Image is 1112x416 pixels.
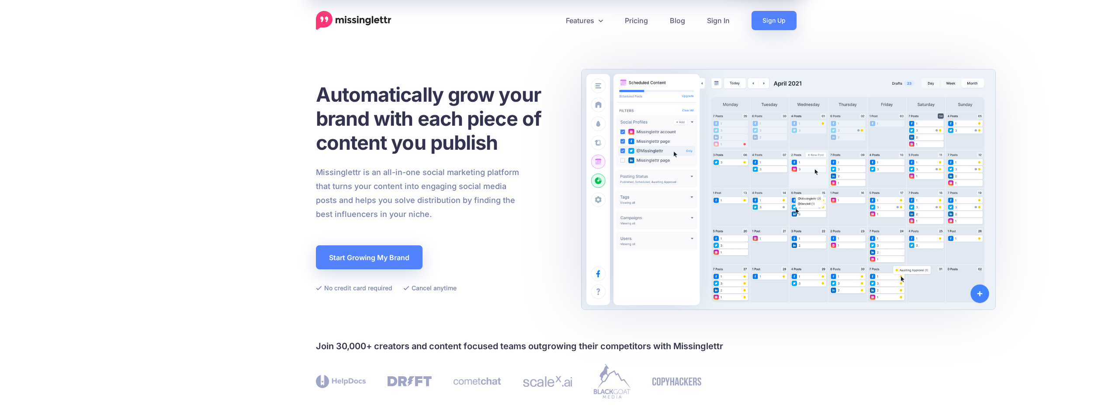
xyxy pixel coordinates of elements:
[316,282,392,293] li: No credit card required
[316,83,563,155] h1: Automatically grow your brand with each piece of content you publish
[752,11,797,30] a: Sign Up
[555,11,614,30] a: Features
[316,339,797,353] h4: Join 30,000+ creators and content focused teams outgrowing their competitors with Missinglettr
[659,11,696,30] a: Blog
[403,282,457,293] li: Cancel anytime
[316,11,391,30] a: Home
[316,245,423,269] a: Start Growing My Brand
[316,165,520,221] p: Missinglettr is an all-in-one social marketing platform that turns your content into engaging soc...
[614,11,659,30] a: Pricing
[696,11,741,30] a: Sign In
